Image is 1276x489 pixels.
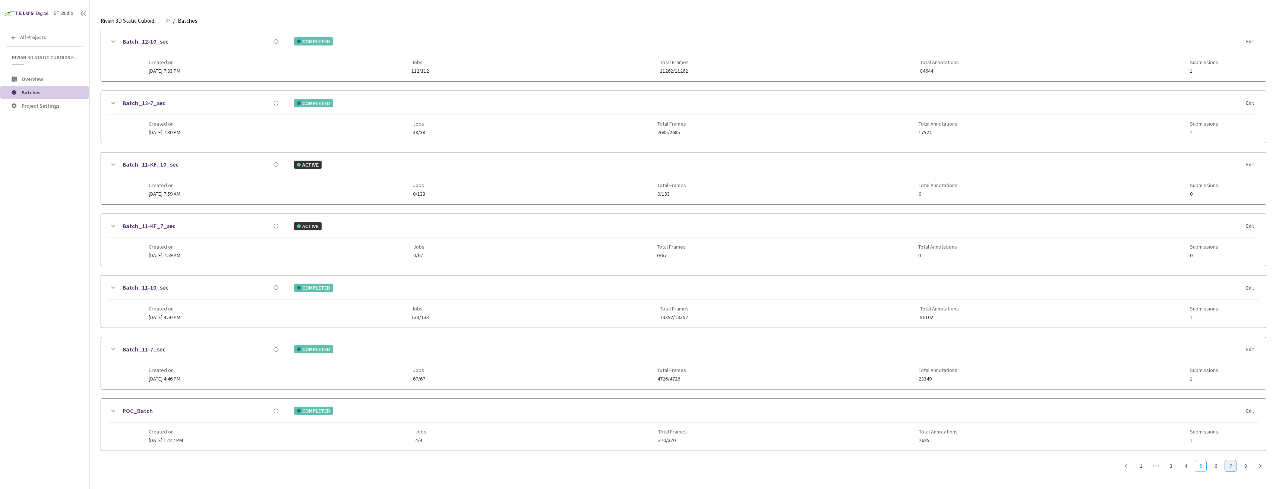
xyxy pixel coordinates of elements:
span: Jobs [413,367,425,373]
div: Edit [1246,100,1258,107]
span: Total Annotations [919,121,957,127]
div: COMPLETED [294,345,333,353]
span: Submissions [1190,429,1218,435]
div: Batch_12-7_secCOMPLETEDEditCreated on[DATE] 7:30 PMJobs38/38Total Frames2685/2685Total Annotation... [101,91,1266,143]
span: Total Frames [657,367,686,373]
span: [DATE] 12:47 PM [149,437,183,444]
div: Batch_12-10_secCOMPLETEDEditCreated on[DATE] 7:33 PMJobs112/112Total Frames11262/11262Total Annot... [101,29,1266,81]
div: COMPLETED [294,407,333,415]
span: Total Frames [658,429,687,435]
li: / [173,16,175,25]
span: All Projects [20,34,47,41]
a: 4 [1180,460,1191,471]
a: 1 [1136,460,1147,471]
div: ACTIVE [294,222,322,230]
li: 6 [1210,460,1222,472]
span: 1 [1190,376,1218,382]
span: 0/133 [413,191,425,197]
a: 5 [1195,460,1206,471]
span: 0/133 [657,191,686,197]
a: 3 [1165,460,1176,471]
span: Batches [178,16,198,25]
span: 0 [918,253,957,258]
span: 370/370 [658,438,687,443]
span: Total Annotations [918,244,957,250]
span: left [1124,464,1128,468]
span: Jobs [413,121,425,127]
span: Total Annotations [919,182,957,188]
span: 13392/13392 [660,315,689,320]
span: Rivian 3D Static Cuboids fixed[2024-25] [101,16,161,25]
a: Batch_11-7_sec [123,345,165,354]
div: Edit [1246,284,1258,292]
span: Submissions [1190,121,1218,127]
span: right [1258,464,1263,468]
span: Total Annotations [919,429,958,435]
span: Jobs [411,59,429,65]
li: Next Page [1254,460,1266,472]
span: 0 [1190,191,1218,197]
span: 0 [1190,253,1218,258]
li: 4 [1180,460,1192,472]
span: 0/67 [413,253,424,258]
div: GT Studio [54,10,73,17]
span: Created on [149,306,180,312]
span: 0 [919,191,957,197]
li: 8 [1239,460,1251,472]
div: Edit [1246,38,1258,45]
span: [DATE] 7:30 PM [149,129,180,136]
span: Total Annotations [919,367,957,373]
span: Overview [22,76,43,82]
span: 84644 [920,68,959,74]
li: 3 [1165,460,1177,472]
span: 4726/4726 [657,376,686,382]
span: Total Annotations [920,59,959,65]
span: Total Frames [660,306,689,312]
span: 1 [1190,438,1218,443]
a: Batch_11-KF_7_sec [123,221,176,231]
div: Edit [1246,346,1258,353]
span: Batches [22,89,41,96]
span: Rivian 3D Static Cuboids fixed[2024-25] [12,54,79,61]
a: 7 [1225,460,1236,471]
div: Batch_11-10_secCOMPLETEDEditCreated on[DATE] 4:50 PMJobs133/133Total Frames13392/13392Total Annot... [101,275,1266,327]
div: Batch_11-KF_7_secACTIVEEditCreated on[DATE] 7:59 AMJobs0/67Total Frames0/67Total Annotations0Subm... [101,214,1266,266]
div: COMPLETED [294,284,333,292]
span: 11262/11262 [660,68,689,74]
span: 4/4 [415,438,426,443]
span: 2685/2685 [657,130,686,135]
div: Batch_11-KF_10_secACTIVEEditCreated on[DATE] 7:59 AMJobs0/133Total Frames0/133Total Annotations0S... [101,152,1266,204]
button: left [1120,460,1132,472]
span: Jobs [415,429,426,435]
span: 80102 [920,315,959,320]
span: Jobs [411,306,429,312]
span: 2685 [919,438,958,443]
span: 17524 [919,130,957,135]
span: Submissions [1190,367,1218,373]
span: Created on [149,59,180,65]
span: Submissions [1190,244,1218,250]
li: 7 [1225,460,1236,472]
span: Submissions [1190,306,1218,312]
span: 23349 [919,376,957,382]
a: Batch_11-KF_10_sec [123,160,179,169]
span: ••• [1150,460,1162,472]
span: Created on [149,429,183,435]
div: Edit [1246,161,1258,168]
span: Submissions [1190,59,1218,65]
li: Previous 5 Pages [1150,460,1162,472]
div: Batch_11-7_secCOMPLETEDEditCreated on[DATE] 4:46 PMJobs67/67Total Frames4726/4726Total Annotation... [101,337,1266,389]
a: POC_Batch [123,406,153,416]
span: 1 [1190,130,1218,135]
span: Total Frames [657,244,686,250]
span: Total Frames [657,182,686,188]
div: COMPLETED [294,99,333,107]
span: Created on [149,367,180,373]
span: 1 [1190,68,1218,74]
a: Batch_12-7_sec [123,98,165,108]
span: [DATE] 7:59 AM [149,252,180,259]
div: Edit [1246,223,1258,230]
button: right [1254,460,1266,472]
span: Total Frames [660,59,689,65]
a: Batch_12-10_sec [123,37,168,46]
